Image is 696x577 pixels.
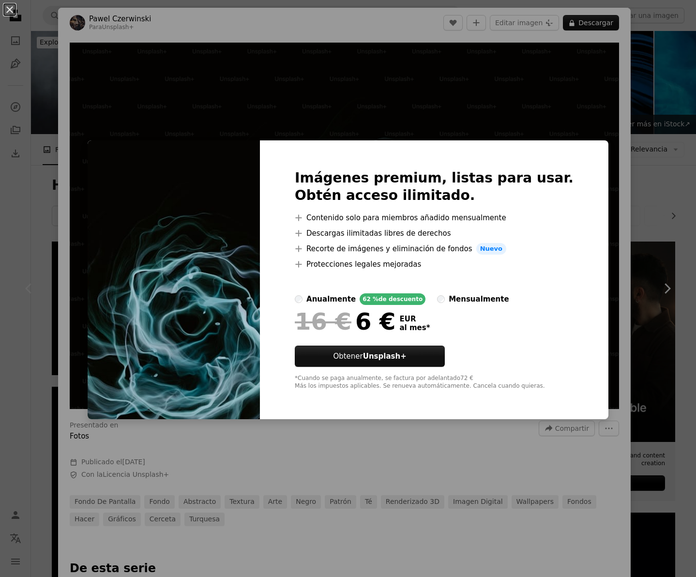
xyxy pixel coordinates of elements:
div: anualmente [306,293,356,305]
div: *Cuando se paga anualmente, se factura por adelantado 72 € Más los impuestos aplicables. Se renue... [295,375,574,390]
span: Nuevo [476,243,506,255]
li: Recorte de imágenes y eliminación de fondos [295,243,574,255]
div: 62 % de descuento [360,293,425,305]
li: Protecciones legales mejoradas [295,258,574,270]
h2: Imágenes premium, listas para usar. Obtén acceso ilimitado. [295,169,574,204]
span: al mes * [399,323,430,332]
li: Descargas ilimitadas libres de derechos [295,228,574,239]
strong: Unsplash+ [363,352,407,361]
span: 16 € [295,309,351,334]
img: premium_photo-1673795753320-a9df2df4461e [88,140,260,419]
span: EUR [399,315,430,323]
div: mensualmente [449,293,509,305]
div: 6 € [295,309,395,334]
li: Contenido solo para miembros añadido mensualmente [295,212,574,224]
input: mensualmente [437,295,445,303]
input: anualmente62 %de descuento [295,295,303,303]
button: ObtenerUnsplash+ [295,346,445,367]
